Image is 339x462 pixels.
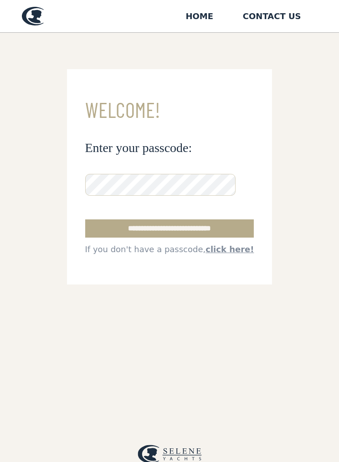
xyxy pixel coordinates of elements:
[185,3,213,30] a: Home
[205,244,254,254] a: click here!
[243,3,301,30] a: Contact US
[243,10,301,22] div: Contact US
[85,98,254,122] h3: Welcome!
[185,10,213,22] div: Home
[67,69,272,284] form: Email Form
[85,243,254,255] div: If you don't have a passcode,
[85,140,254,156] h3: Enter your passcode:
